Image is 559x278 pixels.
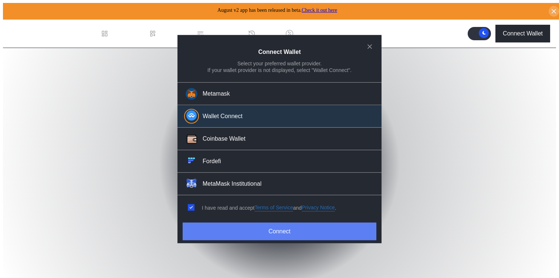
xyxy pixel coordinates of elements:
img: MetaMask Institutional [186,178,197,188]
img: Coinbase Wallet [186,133,198,145]
a: Check it out here [302,7,337,13]
div: Connect Wallet [503,30,543,37]
div: MetaMask Institutional [203,180,261,188]
button: MetaMask InstitutionalMetaMask Institutional [177,173,382,195]
button: Metamask [177,82,382,105]
button: Wallet Connect [177,105,382,128]
div: If your wallet provider is not displayed, select "Wallet Connect". [207,67,352,73]
div: Permissions [207,30,239,37]
button: Connect [183,223,376,240]
span: and [293,205,302,211]
div: Fordefi [203,158,221,165]
div: Wallet Connect [203,113,243,120]
img: Fordefi [186,155,197,166]
div: Select your preferred wallet provider. [237,60,322,67]
a: Terms of Service [254,204,293,211]
div: Coinbase Wallet [203,135,245,143]
div: Loan Book [159,30,188,37]
button: close modal [364,41,376,52]
div: History [258,30,277,37]
div: Discount Factors [296,30,341,37]
a: Privacy Notice [302,204,335,211]
button: Coinbase WalletCoinbase Wallet [177,128,382,150]
h2: Connect Wallet [258,49,301,55]
div: Dashboard [111,30,140,37]
div: Metamask [203,90,230,98]
button: FordefiFordefi [177,150,382,173]
span: August v2 app has been released in beta. [217,7,337,13]
div: I have read and accept . [202,204,336,211]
